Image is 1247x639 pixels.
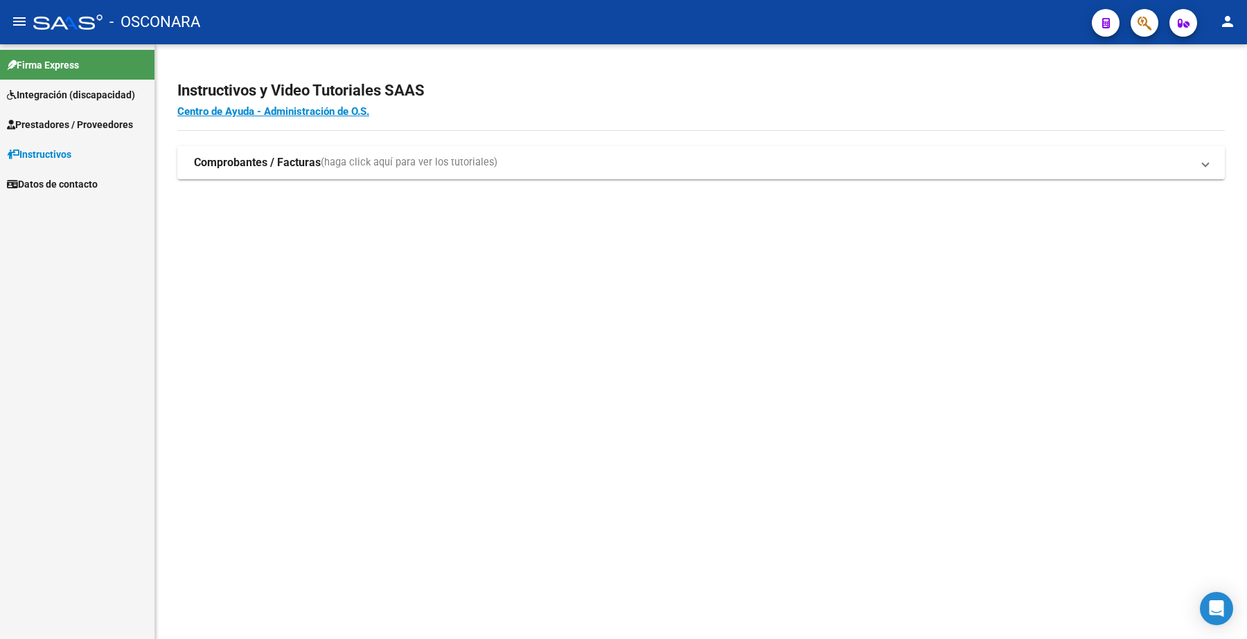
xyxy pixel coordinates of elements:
[194,155,321,170] strong: Comprobantes / Facturas
[7,117,133,132] span: Prestadores / Proveedores
[7,177,98,192] span: Datos de contacto
[177,146,1225,179] mat-expansion-panel-header: Comprobantes / Facturas(haga click aquí para ver los tutoriales)
[1200,592,1233,625] div: Open Intercom Messenger
[7,87,135,102] span: Integración (discapacidad)
[177,105,369,118] a: Centro de Ayuda - Administración de O.S.
[7,147,71,162] span: Instructivos
[177,78,1225,104] h2: Instructivos y Video Tutoriales SAAS
[109,7,200,37] span: - OSCONARA
[11,13,28,30] mat-icon: menu
[1219,13,1236,30] mat-icon: person
[321,155,497,170] span: (haga click aquí para ver los tutoriales)
[7,57,79,73] span: Firma Express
